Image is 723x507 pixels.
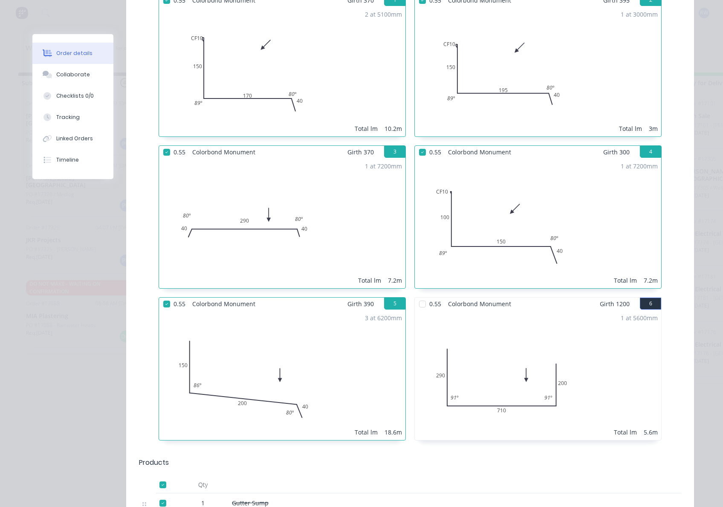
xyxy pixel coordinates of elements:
[347,298,374,310] span: Girth 390
[159,310,405,440] div: 01502004086º80º3 at 6200mmTotal lm18.6m
[445,146,515,158] span: Colorbond Monument
[32,149,113,171] button: Timeline
[355,428,378,437] div: Total lm
[32,43,113,64] button: Order details
[614,276,637,285] div: Total lm
[232,499,269,507] span: Gutter Sump
[619,124,642,133] div: Total lm
[56,92,94,100] div: Checklists 0/0
[384,146,405,158] button: 3
[388,276,402,285] div: 7.2m
[384,298,405,310] button: 5
[600,298,630,310] span: Girth 1200
[170,298,189,310] span: 0.55
[32,85,113,107] button: Checklists 0/0
[385,428,402,437] div: 18.6m
[347,146,374,158] span: Girth 370
[385,124,402,133] div: 10.2m
[621,162,658,171] div: 1 at 7200mm
[189,146,259,158] span: Colorbond Monument
[56,49,93,57] div: Order details
[426,146,445,158] span: 0.55
[365,10,402,19] div: 2 at 5100mm
[603,146,630,158] span: Girth 300
[365,162,402,171] div: 1 at 7200mm
[159,6,405,136] div: 0CF101501704089º80º2 at 5100mmTotal lm10.2m
[614,428,637,437] div: Total lm
[32,128,113,149] button: Linked Orders
[365,313,402,322] div: 3 at 6200mm
[177,476,228,493] div: Qty
[159,158,405,288] div: 0402904080º80º1 at 7200mmTotal lm7.2m
[139,458,169,468] div: Products
[56,113,80,121] div: Tracking
[621,313,658,322] div: 1 at 5600mm
[189,298,259,310] span: Colorbond Monument
[621,10,658,19] div: 1 at 3000mm
[415,6,661,136] div: 0CF101501954089º80º1 at 3000mmTotal lm3m
[640,298,661,310] button: 6
[32,64,113,85] button: Collaborate
[415,310,661,440] div: 029071020091º91º1 at 5600mmTotal lm5.6m
[644,276,658,285] div: 7.2m
[56,135,93,142] div: Linked Orders
[644,428,658,437] div: 5.6m
[56,156,79,164] div: Timeline
[170,146,189,158] span: 0.55
[649,124,658,133] div: 3m
[358,276,381,285] div: Total lm
[445,298,515,310] span: Colorbond Monument
[640,146,661,158] button: 4
[32,107,113,128] button: Tracking
[415,158,661,288] div: 0CF101001504089º80º1 at 7200mmTotal lm7.2m
[355,124,378,133] div: Total lm
[426,298,445,310] span: 0.55
[56,71,90,78] div: Collaborate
